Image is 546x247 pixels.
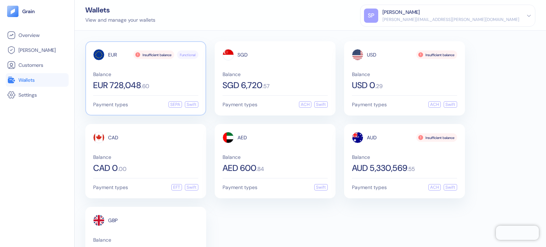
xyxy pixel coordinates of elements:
span: Payment types [223,185,257,190]
div: EFT [171,184,182,190]
span: . 60 [141,84,149,89]
a: Overview [7,31,67,39]
span: Payment types [352,102,387,107]
div: Wallets [85,6,155,14]
span: Balance [93,237,198,242]
a: Wallets [7,76,67,84]
span: Balance [223,155,328,160]
span: Balance [93,155,198,160]
div: Swift [314,101,328,108]
div: [PERSON_NAME][EMAIL_ADDRESS][PERSON_NAME][DOMAIN_NAME] [382,16,519,23]
span: SGD 6,720 [223,81,262,90]
span: . 00 [118,166,127,172]
span: EUR [108,52,117,57]
span: Payment types [223,102,257,107]
span: Wallets [18,76,35,84]
span: EUR 728,048 [93,81,141,90]
span: USD [367,52,376,57]
iframe: Chatra live chat [496,226,539,240]
div: Swift [444,184,457,190]
span: SGD [237,52,248,57]
span: CAD 0 [93,164,118,172]
img: logo [22,9,35,14]
span: Payment types [93,185,128,190]
img: logo-tablet-V2.svg [7,6,18,17]
span: Payment types [352,185,387,190]
span: CAD [108,135,118,140]
span: . 84 [256,166,264,172]
div: SEPA [168,101,182,108]
span: Overview [18,32,39,39]
span: Balance [93,72,198,77]
span: [PERSON_NAME] [18,47,56,54]
span: . 57 [262,84,269,89]
span: Customers [18,61,43,69]
span: Payment types [93,102,128,107]
span: . 29 [375,84,382,89]
div: ACH [428,101,441,108]
div: View and manage your wallets [85,16,155,24]
span: AUD 5,330,569 [352,164,407,172]
span: AED 600 [223,164,256,172]
span: Functional [180,52,196,58]
span: Balance [352,155,457,160]
span: AUD [367,135,377,140]
span: Balance [352,72,457,77]
span: USD 0 [352,81,375,90]
div: Swift [185,101,198,108]
span: . 55 [407,166,415,172]
div: Swift [185,184,198,190]
a: [PERSON_NAME] [7,46,67,54]
span: Balance [223,72,328,77]
div: Swift [314,184,328,190]
div: Swift [444,101,457,108]
div: [PERSON_NAME] [382,9,420,16]
a: Customers [7,61,67,69]
span: Settings [18,91,37,98]
div: Insufficient balance [133,50,174,59]
span: GBP [108,218,118,223]
div: SP [364,9,378,23]
div: Insufficient balance [416,50,457,59]
a: Settings [7,91,67,99]
span: AED [237,135,247,140]
div: Insufficient balance [416,133,457,142]
div: ACH [299,101,311,108]
div: ACH [428,184,441,190]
